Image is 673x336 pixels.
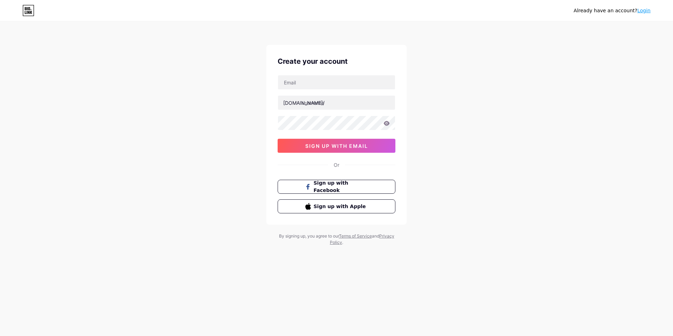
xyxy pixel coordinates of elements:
a: Terms of Service [339,233,372,239]
div: By signing up, you agree to our and . [277,233,396,246]
span: sign up with email [305,143,368,149]
input: username [278,96,395,110]
button: sign up with email [278,139,395,153]
button: Sign up with Facebook [278,180,395,194]
span: Sign up with Apple [314,203,368,210]
input: Email [278,75,395,89]
span: Sign up with Facebook [314,179,368,194]
button: Sign up with Apple [278,199,395,213]
a: Login [637,8,651,13]
div: Already have an account? [574,7,651,14]
div: [DOMAIN_NAME]/ [283,99,325,107]
div: Create your account [278,56,395,67]
div: Or [334,161,339,169]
